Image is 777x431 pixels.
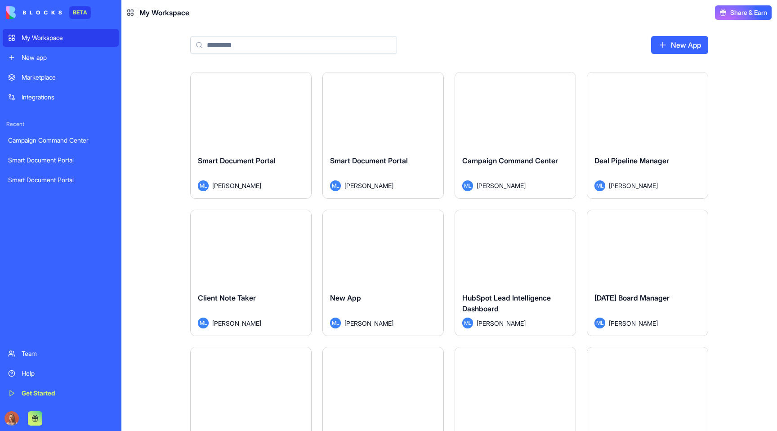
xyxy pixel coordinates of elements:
span: [PERSON_NAME] [212,319,261,328]
span: [PERSON_NAME] [344,319,393,328]
span: ML [594,318,605,328]
span: Client Note Taker [198,293,256,302]
a: Integrations [3,88,119,106]
div: Campaign Command Center [8,136,113,145]
span: ML [330,318,341,328]
a: Smart Document Portal [3,171,119,189]
a: [DATE] Board ManagerML[PERSON_NAME] [587,210,708,337]
div: New app [22,53,113,62]
span: ML [594,180,605,191]
div: Integrations [22,93,113,102]
div: Help [22,369,113,378]
span: HubSpot Lead Intelligence Dashboard [462,293,551,313]
a: Client Note TakerML[PERSON_NAME] [190,210,312,337]
span: [PERSON_NAME] [212,181,261,190]
span: [PERSON_NAME] [609,181,658,190]
a: Marketplace [3,68,119,86]
span: ML [330,180,341,191]
a: Campaign Command Center [3,131,119,149]
a: Smart Document Portal [3,151,119,169]
button: Share & Earn [715,5,772,20]
a: My Workspace [3,29,119,47]
span: Recent [3,121,119,128]
span: Deal Pipeline Manager [594,156,669,165]
div: BETA [69,6,91,19]
span: [DATE] Board Manager [594,293,670,302]
a: Smart Document PortalML[PERSON_NAME] [190,72,312,199]
span: [PERSON_NAME] [344,181,393,190]
a: New App [651,36,708,54]
div: My Workspace [22,33,113,42]
a: Campaign Command CenterML[PERSON_NAME] [455,72,576,199]
span: Smart Document Portal [198,156,276,165]
span: [PERSON_NAME] [609,319,658,328]
a: Team [3,345,119,363]
div: Get Started [22,389,113,398]
a: New app [3,49,119,67]
a: HubSpot Lead Intelligence DashboardML[PERSON_NAME] [455,210,576,337]
span: My Workspace [139,7,189,18]
img: Marina_gj5dtt.jpg [4,411,19,426]
span: ML [198,180,209,191]
span: Smart Document Portal [330,156,408,165]
a: New AppML[PERSON_NAME] [322,210,444,337]
span: ML [198,318,209,328]
a: Help [3,364,119,382]
div: Smart Document Portal [8,156,113,165]
a: Get Started [3,384,119,402]
span: Share & Earn [730,8,767,17]
span: ML [462,180,473,191]
span: ML [462,318,473,328]
span: [PERSON_NAME] [477,319,526,328]
a: Smart Document PortalML[PERSON_NAME] [322,72,444,199]
a: BETA [6,6,91,19]
div: Marketplace [22,73,113,82]
a: Deal Pipeline ManagerML[PERSON_NAME] [587,72,708,199]
span: New App [330,293,361,302]
span: Campaign Command Center [462,156,558,165]
img: logo [6,6,62,19]
div: Smart Document Portal [8,175,113,184]
span: [PERSON_NAME] [477,181,526,190]
div: Team [22,349,113,358]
